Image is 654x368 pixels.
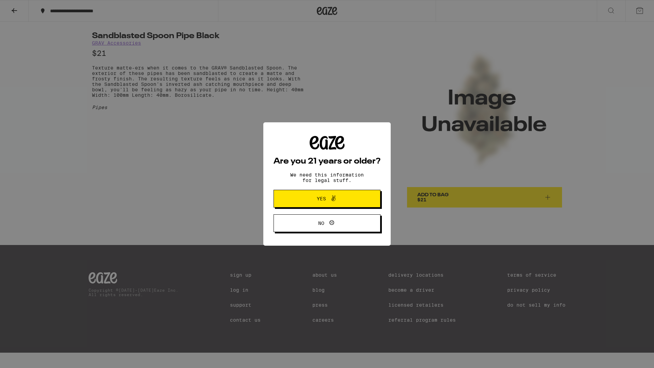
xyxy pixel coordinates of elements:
[318,221,324,226] span: No
[274,214,380,232] button: No
[317,196,326,201] span: Yes
[284,172,370,183] p: We need this information for legal stuff.
[274,190,380,208] button: Yes
[274,157,380,166] h2: Are you 21 years or older?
